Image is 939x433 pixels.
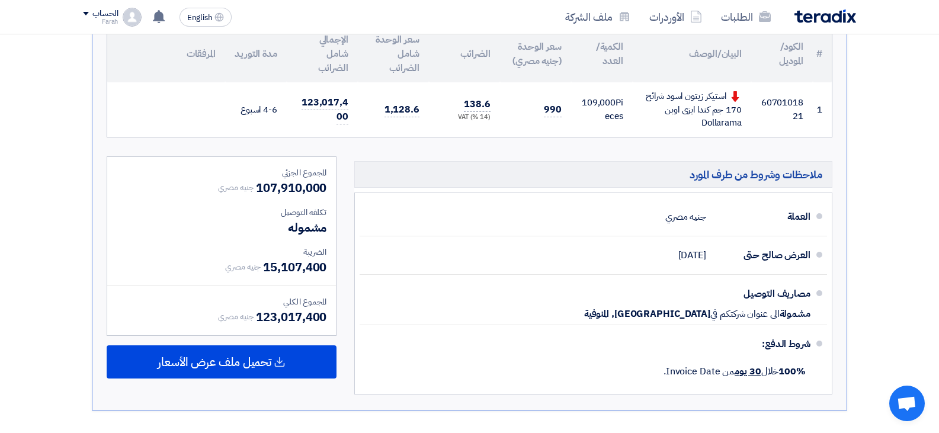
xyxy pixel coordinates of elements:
[117,296,326,308] div: المجموع الكلي
[584,308,710,320] span: [GEOGRAPHIC_DATA], المنوفية
[582,96,616,109] span: 109,000
[813,25,832,82] th: #
[438,113,491,123] div: (14 %) VAT
[117,206,326,219] div: تكلفه التوصيل
[302,95,348,124] span: 123,017,400
[379,330,810,358] div: شروط الدفع:
[678,249,706,261] span: [DATE]
[642,89,742,130] div: استيكر زيتون اسود شرائح 170 جم كندا ايزى اوبن Dollarama
[633,25,751,82] th: البيان/الوصف
[218,181,254,194] span: جنيه مصري
[571,82,633,137] td: Pieces
[117,246,326,258] div: الضريبة
[712,3,780,31] a: الطلبات
[354,161,832,188] h5: ملاحظات وشروط من طرف المورد
[500,25,571,82] th: سعر الوحدة (جنيه مصري)
[225,261,261,273] span: جنيه مصري
[544,102,562,117] span: 990
[287,25,358,82] th: الإجمالي شامل الضرائب
[384,102,419,117] span: 1,128.6
[288,219,326,236] span: مشموله
[780,308,810,320] span: مشمولة
[751,82,813,137] td: 6070101821
[716,241,810,270] div: العرض صالح حتى
[778,364,806,379] strong: 100%
[664,364,806,379] span: خلال من Invoice Date.
[117,166,326,179] div: المجموع الجزئي
[665,206,706,228] div: جنيه مصري
[83,18,118,25] div: Farah
[218,310,254,323] span: جنيه مصري
[263,258,326,276] span: 15,107,400
[158,357,271,367] span: تحميل ملف عرض الأسعار
[358,25,429,82] th: سعر الوحدة شامل الضرائب
[107,25,225,82] th: المرفقات
[640,3,712,31] a: الأوردرات
[256,179,326,197] span: 107,910,000
[889,386,925,421] div: Open chat
[187,14,212,22] span: English
[429,25,500,82] th: الضرائب
[556,3,640,31] a: ملف الشركة
[180,8,232,27] button: English
[813,82,832,137] td: 1
[716,280,810,308] div: مصاريف التوصيل
[735,364,761,379] u: 30 يوم
[751,25,813,82] th: الكود/الموديل
[123,8,142,27] img: profile_test.png
[794,9,856,23] img: Teradix logo
[571,25,633,82] th: الكمية/العدد
[464,97,491,112] span: 138.6
[92,9,118,19] div: الحساب
[710,308,779,320] span: الى عنوان شركتكم في
[225,25,287,82] th: مدة التوريد
[225,82,287,137] td: 4-6 اسبوع
[256,308,326,326] span: 123,017,400
[716,203,810,231] div: العملة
